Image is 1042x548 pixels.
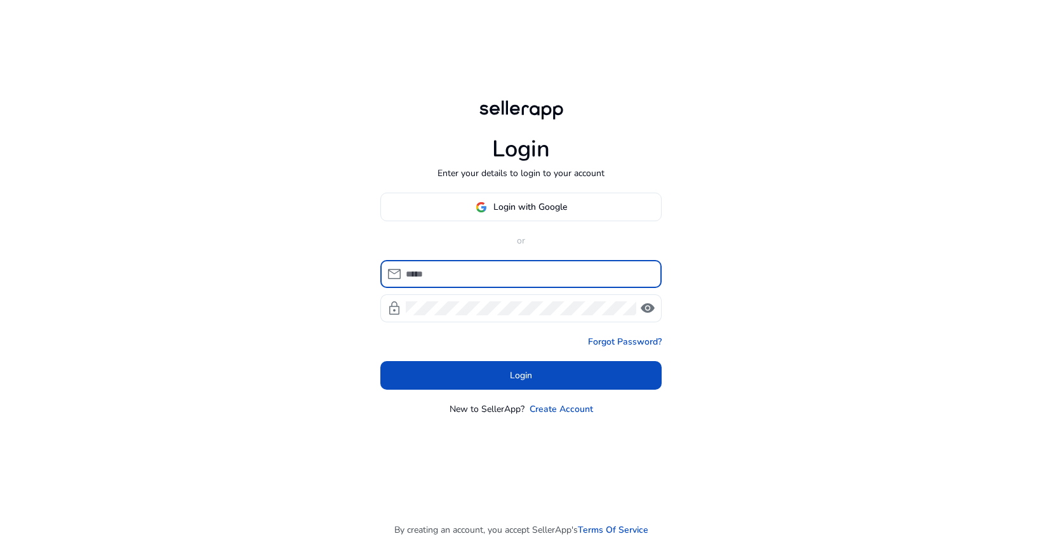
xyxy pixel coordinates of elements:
[387,266,402,282] span: mail
[450,402,524,416] p: New to SellerApp?
[492,135,550,163] h1: Login
[438,167,604,180] p: Enter your details to login to your account
[476,202,487,213] img: google-logo.svg
[588,335,662,348] a: Forgot Password?
[640,301,655,316] span: visibility
[380,234,662,247] p: or
[510,369,532,382] span: Login
[380,361,662,390] button: Login
[380,193,662,221] button: Login with Google
[578,523,648,537] a: Terms Of Service
[530,402,593,416] a: Create Account
[387,301,402,316] span: lock
[493,200,567,214] span: Login with Google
